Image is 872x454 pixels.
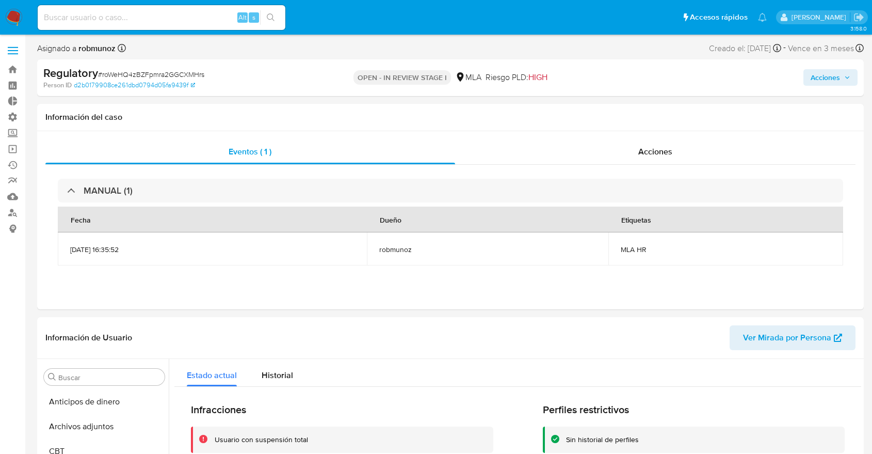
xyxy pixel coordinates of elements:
[43,65,98,81] b: Regulatory
[690,12,748,23] span: Accesos rápidos
[730,325,855,350] button: Ver Mirada por Persona
[260,10,281,25] button: search-icon
[353,70,451,85] p: OPEN - IN REVIEW STAGE I
[455,72,481,83] div: MLA
[43,81,72,90] b: Person ID
[70,245,354,254] span: [DATE] 16:35:52
[709,41,781,55] div: Creado el: [DATE]
[853,12,864,23] a: Salir
[76,42,116,54] b: robmunoz
[609,207,664,232] div: Etiquetas
[803,69,858,86] button: Acciones
[37,43,116,54] span: Asignado a
[40,389,169,414] button: Anticipos de dinero
[486,72,547,83] span: Riesgo PLD:
[367,207,414,232] div: Dueño
[528,71,547,83] span: HIGH
[98,69,204,80] span: # roWeHQ4zBZFpmra2GGCXMHrs
[45,112,855,122] h1: Información del caso
[238,12,247,22] span: Alt
[84,185,133,196] h3: MANUAL (1)
[74,81,195,90] a: d2b0179908ce261dbd0794d05fa9439f
[783,41,786,55] span: -
[38,11,285,24] input: Buscar usuario o caso...
[743,325,831,350] span: Ver Mirada por Persona
[45,333,132,343] h1: Información de Usuario
[48,373,56,381] button: Buscar
[811,69,840,86] span: Acciones
[638,146,672,158] span: Acciones
[58,373,160,382] input: Buscar
[621,245,831,254] span: MLA HR
[229,146,271,158] span: Eventos ( 1 )
[758,13,767,22] a: Notificaciones
[788,43,854,54] span: Vence en 3 meses
[379,245,596,254] span: robmunoz
[252,12,255,22] span: s
[58,179,843,202] div: MANUAL (1)
[40,414,169,439] button: Archivos adjuntos
[58,207,103,232] div: Fecha
[792,12,850,22] p: juan.tosini@mercadolibre.com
